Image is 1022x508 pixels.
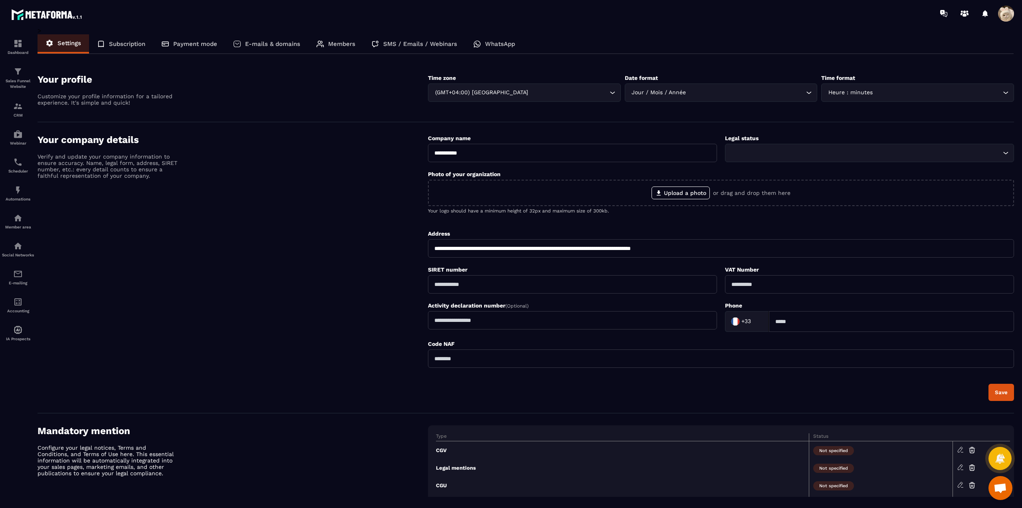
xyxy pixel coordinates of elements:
th: Type [436,433,809,441]
img: accountant [13,297,23,307]
span: Jour / Mois / Année [630,88,688,97]
img: automations [13,325,23,335]
a: automationsautomationsAutomations [2,179,34,207]
img: automations [13,129,23,139]
label: Time format [821,75,855,81]
img: email [13,269,23,279]
p: Accounting [2,309,34,313]
input: Search for option [874,88,1001,97]
p: WhatsApp [485,40,515,48]
p: Automations [2,197,34,201]
span: +33 [741,317,751,325]
label: Upload a photo [652,187,710,199]
p: Social Networks [2,253,34,257]
a: accountantaccountantAccounting [2,291,34,319]
span: Not specified [813,464,854,473]
a: emailemailE-mailing [2,263,34,291]
label: SIRET number [428,266,467,273]
th: Status [809,433,953,441]
label: Legal status [725,135,759,141]
p: Sales Funnel Website [2,78,34,89]
span: (Optional) [505,303,529,309]
label: Address [428,230,450,237]
p: Scheduler [2,169,34,173]
td: CGV [436,441,809,459]
p: IA Prospects [2,337,34,341]
td: CGU [436,476,809,494]
p: Payment mode [173,40,217,48]
label: Photo of your organization [428,171,501,177]
label: Company name [428,135,471,141]
p: SMS / Emails / Webinars [383,40,457,48]
img: automations [13,213,23,223]
p: Your logo should have a minimum height of 32px and maximum size of 300kb. [428,208,1014,214]
p: Member area [2,225,34,229]
td: Legal mentions [436,459,809,476]
img: automations [13,185,23,195]
a: automationsautomationsWebinar [2,123,34,151]
input: Search for option [530,88,608,97]
input: Search for option [753,316,761,327]
label: VAT Number [725,266,759,273]
a: formationformationDashboard [2,33,34,61]
p: or drag and drop them here [713,190,790,196]
a: automationsautomationsMember area [2,207,34,235]
img: logo [11,7,83,22]
img: formation [13,101,23,111]
label: Activity declaration number [428,302,529,309]
span: Heure : minutes [826,88,874,97]
div: Search for option [821,83,1014,102]
p: E-mailing [2,281,34,285]
img: Country Flag [727,314,743,329]
div: Search for option [725,311,769,332]
input: Search for option [730,149,1001,157]
a: formationformationCRM [2,95,34,123]
p: CRM [2,113,34,117]
a: social-networksocial-networkSocial Networks [2,235,34,263]
a: schedulerschedulerScheduler [2,151,34,179]
p: Webinar [2,141,34,145]
p: Dashboard [2,50,34,55]
p: Configure your legal notices, Terms and Conditions, and Terms of Use here. This essential informa... [38,444,177,476]
h4: Your profile [38,74,428,85]
p: Customize your profile information for a tailored experience. It's simple and quick! [38,93,177,106]
img: social-network [13,241,23,251]
p: Subscription [109,40,145,48]
label: Phone [725,302,742,309]
div: Mở cuộc trò chuyện [988,476,1012,500]
div: Search for option [625,83,818,102]
div: Save [995,389,1008,395]
h4: Mandatory mention [38,425,428,437]
span: (GMT+04:00) [GEOGRAPHIC_DATA] [433,88,530,97]
div: Search for option [725,144,1014,162]
p: Settings [57,40,81,47]
input: Search for option [688,88,804,97]
span: Not specified [813,446,854,455]
p: Members [328,40,355,48]
label: Code NAF [428,341,455,347]
label: Time zone [428,75,456,81]
img: formation [13,67,23,76]
a: formationformationSales Funnel Website [2,61,34,95]
h4: Your company details [38,134,428,145]
label: Date format [625,75,658,81]
img: scheduler [13,157,23,167]
span: Not specified [813,481,854,490]
img: formation [13,39,23,48]
p: Verify and update your company information to ensure accuracy. Name, legal form, address, SIRET n... [38,153,177,179]
p: E-mails & domains [245,40,300,48]
button: Save [988,384,1014,401]
div: Search for option [428,83,621,102]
